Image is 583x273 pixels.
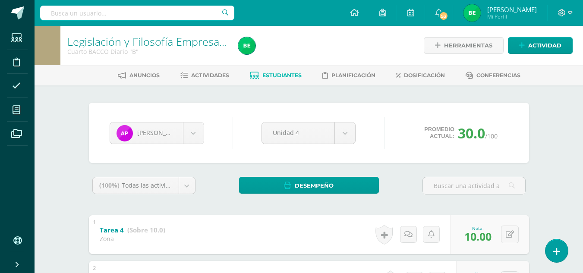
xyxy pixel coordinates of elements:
a: Legislación y Filosofía Empresarial [67,34,234,49]
span: Actividad [528,38,561,53]
a: Dosificación [396,69,445,82]
span: /100 [485,132,498,140]
span: Mi Perfil [487,13,537,20]
img: bc72d7b23c4469a7c25337cdf4a766fc.png [117,125,133,141]
div: Nota: [464,225,492,231]
span: [PERSON_NAME] [487,5,537,14]
a: Actividades [180,69,229,82]
a: Unidad 4 [262,122,355,144]
div: Zona [100,235,165,243]
input: Busca un usuario... [40,6,234,20]
span: [PERSON_NAME] [137,129,186,137]
a: Desempeño [239,177,379,194]
div: Cuarto BACCO Diario 'B' [67,47,228,56]
a: Planificación [322,69,375,82]
a: Estudiantes [250,69,302,82]
span: 10.00 [464,229,492,244]
a: Actividad [508,37,573,54]
img: f7106a063b35fc0c9083a10b44e430d1.png [238,37,255,54]
span: 53 [439,11,448,21]
a: (100%)Todas las actividades de esta unidad [93,177,195,194]
span: Unidad 4 [273,122,324,143]
span: (100%) [99,181,120,189]
a: Anuncios [118,69,160,82]
b: Tarea 4 [100,226,124,234]
h1: Legislación y Filosofía Empresarial [67,35,228,47]
a: Conferencias [466,69,520,82]
span: Conferencias [476,72,520,78]
strong: (Sobre 10.0) [127,226,165,234]
a: [PERSON_NAME] [110,122,204,144]
img: f7106a063b35fc0c9083a10b44e430d1.png [463,4,481,22]
span: Desempeño [295,178,334,194]
span: 30.0 [458,124,485,142]
span: Promedio actual: [424,126,454,140]
span: Dosificación [404,72,445,78]
span: Anuncios [129,72,160,78]
span: Planificación [331,72,375,78]
input: Buscar una actividad aquí... [423,177,525,194]
span: Herramientas [444,38,492,53]
span: Actividades [191,72,229,78]
span: Estudiantes [262,72,302,78]
span: Todas las actividades de esta unidad [122,181,229,189]
a: Tarea 4 (Sobre 10.0) [100,223,165,237]
a: Herramientas [424,37,504,54]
